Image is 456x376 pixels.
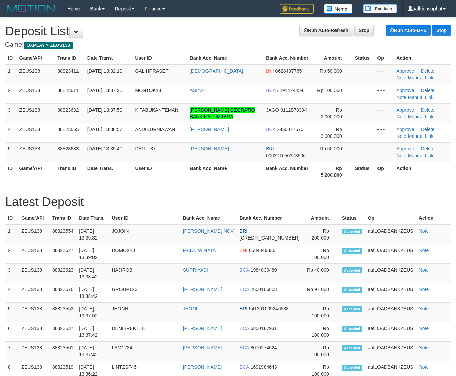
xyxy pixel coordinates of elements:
[396,133,407,139] a: Note
[365,264,416,283] td: aafLOADBANKZEUS
[280,107,307,113] span: 0112878394
[87,146,122,151] span: [DATE] 13:39:40
[135,107,178,113] span: KITABUKANTEMAN
[386,25,431,36] a: Run Auto-DPS
[419,287,429,292] a: Note
[320,127,342,139] span: Rp 3,000,000
[18,303,49,322] td: ZEUS138
[240,287,249,292] span: BCA
[396,88,414,93] a: Approve
[49,264,76,283] td: 88823623
[5,64,17,84] td: 1
[190,107,255,119] a: [PERSON_NAME] DEGRATIO BANK KALTIMTARA
[342,229,362,234] span: Accepted
[76,283,109,303] td: [DATE] 13:38:42
[17,64,55,84] td: ZEUS138
[365,283,416,303] td: aafLOADBANKZEUS
[87,68,122,74] span: [DATE] 13:32:10
[18,212,49,225] th: Game/API
[132,52,187,64] th: User ID
[240,345,249,350] span: BCA
[365,303,416,322] td: aafLOADBANKZEUS
[266,146,274,151] span: BRI
[263,162,314,181] th: Bank Acc. Number
[396,95,407,100] a: Note
[55,52,85,64] th: Trans ID
[266,88,275,93] span: BCA
[352,52,375,64] th: Status
[57,68,79,74] span: 88823411
[87,127,122,132] span: [DATE] 13:38:57
[18,225,49,244] td: ZEUS138
[5,322,18,342] td: 6
[49,212,76,225] th: Trans ID
[49,225,76,244] td: 88823554
[396,75,407,81] a: Note
[109,264,180,283] td: HAJIROBI
[87,107,122,113] span: [DATE] 13:37:59
[180,212,237,225] th: Bank Acc. Name
[5,42,451,48] h4: Game:
[18,322,49,342] td: ZEUS138
[5,25,451,38] h1: Deposit List
[109,303,180,322] td: JHONNI
[342,287,362,293] span: Accepted
[49,244,76,264] td: 88823627
[5,52,17,64] th: ID
[187,52,263,64] th: Bank Acc. Name
[266,127,275,132] span: BCA
[314,162,352,181] th: Rp 5.200.000
[396,146,414,151] a: Approve
[18,244,49,264] td: ZEUS138
[342,267,362,273] span: Accepted
[49,283,76,303] td: 88823576
[18,283,49,303] td: ZEUS138
[374,103,394,123] td: - - -
[432,25,451,36] a: Stop
[135,68,168,74] span: GALIHPRASET
[109,322,180,342] td: DENIBREKELE
[76,212,109,225] th: Date Trans.
[421,107,434,113] a: Delete
[419,345,429,350] a: Note
[17,142,55,162] td: ZEUS138
[57,107,79,113] span: 88823632
[17,52,55,64] th: Game/API
[183,306,197,312] a: JHONI
[266,153,306,158] span: 006301050373506
[302,212,339,225] th: Amount
[396,127,414,132] a: Approve
[320,146,342,151] span: Rp 50,000
[76,225,109,244] td: [DATE] 13:39:32
[17,162,55,181] th: Game/API
[302,244,339,264] td: Rp 100,000
[49,303,76,322] td: 88823553
[314,52,352,64] th: Amount
[408,75,434,81] a: Manual Link
[183,287,222,292] a: [PERSON_NAME]
[5,244,18,264] td: 2
[5,195,451,209] h1: Latest Deposit
[275,68,302,74] span: 0628437765
[57,88,79,93] span: 88823611
[365,342,416,361] td: aafLOADBANKZEUS
[419,364,429,370] a: Note
[5,3,57,14] img: MOTION_logo.png
[17,123,55,142] td: ZEUS138
[352,162,375,181] th: Status
[251,287,277,292] span: 2600106808
[280,4,314,14] img: Feedback.jpg
[183,248,216,253] a: MADE WINATA
[342,345,362,351] span: Accepted
[320,107,342,119] span: Rp 2,000,000
[396,68,414,74] a: Approve
[190,146,229,151] a: [PERSON_NAME]
[277,127,303,132] span: 2450077570
[109,212,180,225] th: User ID
[374,64,394,84] td: - - -
[57,127,79,132] span: 88823665
[18,342,49,361] td: ZEUS138
[183,267,208,273] a: SUPRIYADI
[5,264,18,283] td: 3
[421,88,434,93] a: Delete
